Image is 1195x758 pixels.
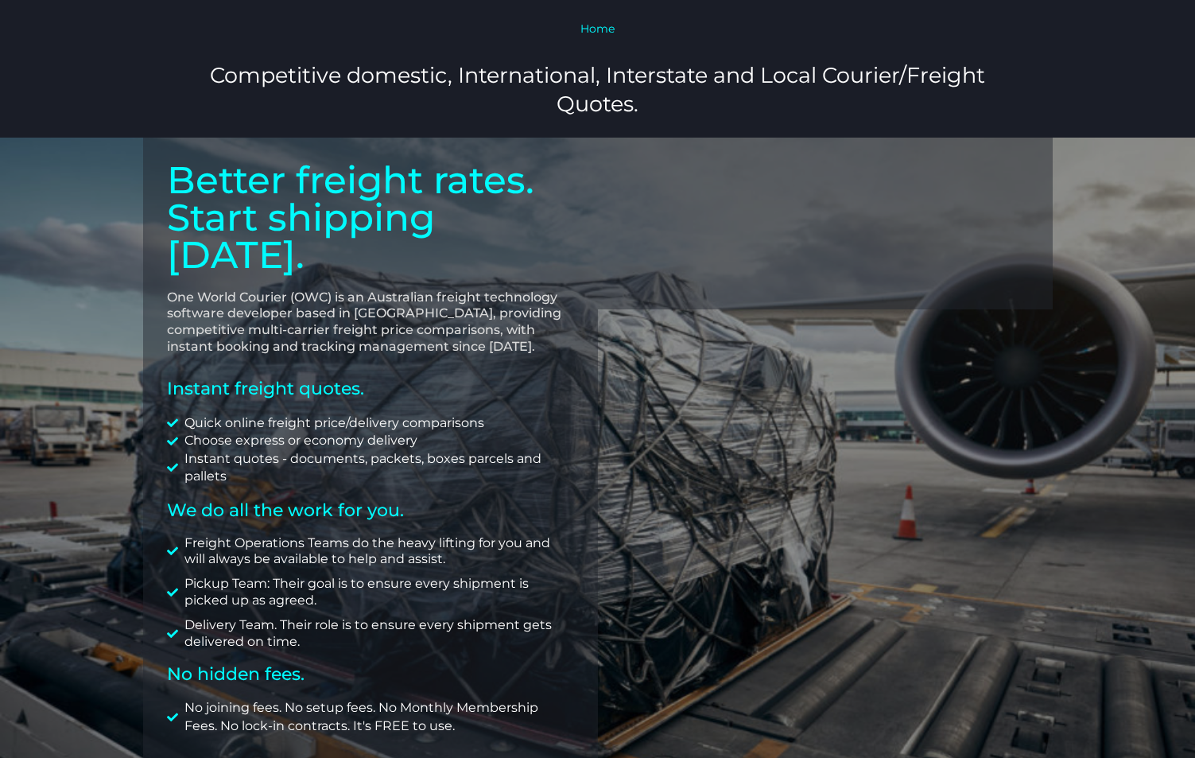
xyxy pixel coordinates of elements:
span: Freight Operations Teams do the heavy lifting for you and will always be available to help and as... [180,535,574,569]
span: Quick online freight price/delivery comparisons [180,414,484,432]
span: Instant quotes - documents, packets, boxes parcels and pallets [180,450,574,486]
h3: Competitive domestic, International, Interstate and Local Courier/Freight Quotes. [179,61,1015,117]
p: One World Courier (OWC) is an Australian freight technology software developer based in [GEOGRAPH... [167,290,574,356]
h2: No hidden fees. [167,666,574,683]
span: No joining fees. No setup fees. No Monthly Membership Fees. No lock-in contracts. It's FREE to use. [180,699,574,735]
h2: We do all the work for you. [167,502,574,519]
h2: Instant freight quotes. [167,379,574,398]
span: Delivery Team. Their role is to ensure every shipment gets delivered on time. [180,617,574,651]
iframe: Contact Interest Form [622,161,1029,281]
span: Pickup Team: Their goal is to ensure every shipment is picked up as agreed. [180,576,574,609]
a: Home [580,21,615,36]
span: Choose express or economy delivery [180,432,417,449]
p: Better freight rates. Start shipping [DATE]. [167,161,574,274]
